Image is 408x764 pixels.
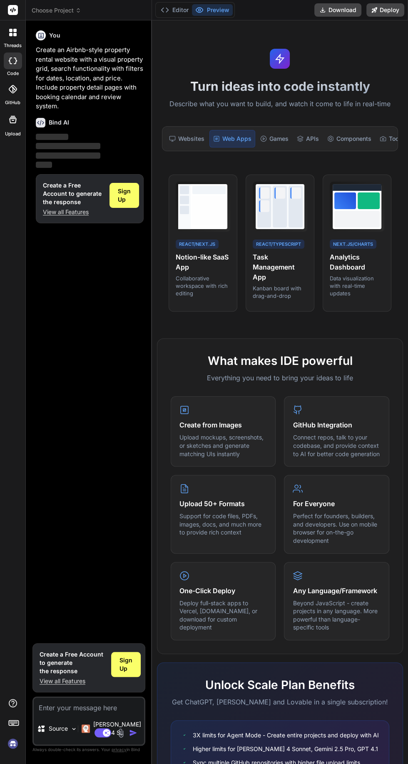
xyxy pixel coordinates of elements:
p: Describe what you want to build, and watch it come to life in real-time [157,99,403,110]
label: GitHub [5,99,20,106]
h6: You [49,31,60,40]
div: Web Apps [209,130,255,147]
h1: Create a Free Account to generate the response [43,181,103,206]
img: attachment [116,728,126,738]
h2: What makes IDE powerful [171,352,389,370]
h4: Any Language/Framework [293,586,381,596]
p: Data visualization with real-time updates [330,275,384,297]
span: ‌ [36,152,100,159]
div: React/Next.js [176,240,219,249]
label: Upload [5,130,21,137]
p: View all Features [43,208,103,216]
span: Sign Up [118,187,131,204]
div: Tools [376,130,407,147]
p: Connect repos, talk to your codebase, and provide context to AI for better code generation [293,433,381,458]
p: Always double-check its answers. Your in Bind [32,746,145,754]
h4: Analytics Dashboard [330,252,384,272]
h4: Create from Images [179,420,267,430]
p: Kanban board with drag-and-drop [253,285,307,300]
h4: For Everyone [293,499,381,509]
span: privacy [112,747,127,752]
p: [PERSON_NAME] 4 S.. [93,720,141,737]
label: threads [4,42,22,49]
button: Preview [192,4,233,16]
div: Games [257,130,292,147]
label: code [7,70,19,77]
h4: Upload 50+ Formats [179,499,267,509]
img: Pick Models [70,725,77,732]
h4: One-Click Deploy [179,586,267,596]
p: Beyond JavaScript - create projects in any language. More powerful than language-specific tools [293,599,381,632]
img: signin [6,737,20,751]
div: Websites [166,130,208,147]
p: Get ChatGPT, [PERSON_NAME] and Lovable in a single subscription! [171,697,389,707]
p: Create an Airbnb-style property rental website with a visual property grid, search functionality ... [36,45,144,111]
button: Editor [157,4,192,16]
h4: Notion-like SaaS App [176,252,230,272]
p: Collaborative workspace with rich editing [176,275,230,297]
p: Support for code files, PDFs, images, docs, and much more to provide rich context [179,512,267,537]
span: Higher limits for [PERSON_NAME] 4 Sonnet, Gemini 2.5 Pro, GPT 4.1 [193,744,378,753]
h2: Unlock Scale Plan Benefits [171,676,389,694]
h6: Bind AI [49,118,69,127]
span: ‌ [36,134,68,140]
button: Download [314,3,361,17]
div: Next.js/Charts [330,240,376,249]
p: Source [49,724,68,733]
h4: Task Management App [253,252,307,282]
img: icon [129,729,137,737]
p: View all Features [40,677,104,685]
div: Components [324,130,375,147]
p: Upload mockups, screenshots, or sketches and generate matching UIs instantly [179,433,267,458]
span: Choose Project [32,6,81,15]
div: APIs [294,130,322,147]
span: 3X limits for Agent Mode - Create entire projects and deploy with AI [193,731,379,739]
h1: Turn ideas into code instantly [157,79,403,94]
p: Deploy full-stack apps to Vercel, [DOMAIN_NAME], or download for custom deployment [179,599,267,632]
span: ‌ [36,143,100,149]
span: ‌ [36,162,52,168]
h1: Create a Free Account to generate the response [40,650,104,675]
p: Everything you need to bring your ideas to life [171,373,389,383]
p: Perfect for founders, builders, and developers. Use on mobile browser for on-the-go development [293,512,381,544]
button: Deploy [366,3,404,17]
h4: GitHub Integration [293,420,381,430]
span: Sign Up [119,656,132,673]
div: React/TypeScript [253,240,304,249]
img: Claude 4 Sonnet [82,724,90,733]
